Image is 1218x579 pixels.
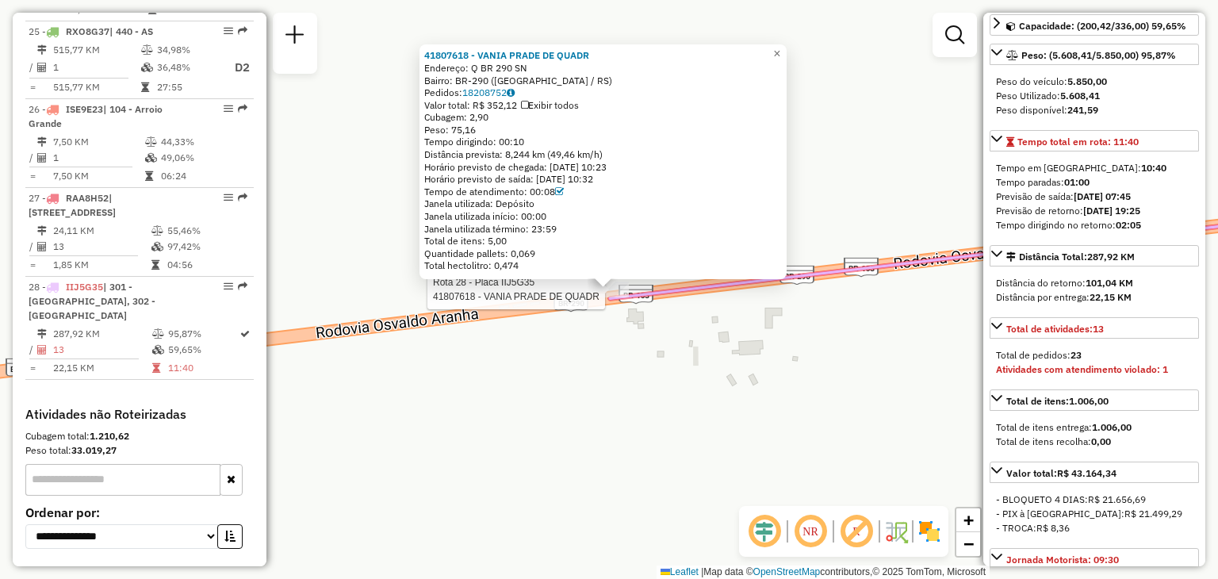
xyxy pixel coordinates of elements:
a: Peso: (5.608,41/5.850,00) 95,87% [990,44,1199,65]
td: 22,15 KM [52,360,151,376]
strong: 0,00 [1091,435,1111,447]
div: - BLOQUETO 4 DIAS: [996,493,1193,507]
span: RAA8H52 [66,192,109,204]
td: = [29,360,36,376]
strong: 5.850,00 [1067,75,1107,87]
em: Opções [224,193,233,202]
div: Total de itens:1.006,00 [990,414,1199,455]
td: 06:24 [160,168,247,184]
a: Tempo total em rota: 11:40 [990,130,1199,151]
span: Cubagem: 2,90 [424,111,488,123]
i: Tempo total em rota [141,82,149,92]
div: Total de itens: [1006,394,1109,408]
span: RXO8G37 [66,25,109,37]
td: 287,92 KM [52,326,151,342]
td: = [29,168,36,184]
span: 27 - [29,192,116,218]
a: Valor total:R$ 43.164,34 [990,462,1199,483]
div: Janela utilizada término: 23:59 [424,223,782,236]
td: 13 [52,239,151,255]
em: Opções [224,104,233,113]
span: + [963,510,974,530]
a: Total de atividades:13 [990,317,1199,339]
a: 18208752 [462,86,515,98]
span: R$ 8,36 [1036,522,1070,534]
td: 34,98% [156,42,220,58]
td: = [29,257,36,273]
td: 36,48% [156,58,220,78]
span: 25 - [29,25,153,37]
strong: [DATE] 19:25 [1083,205,1140,217]
td: 515,77 KM [52,42,140,58]
strong: [DATE] 07:45 [1074,190,1131,202]
i: % de utilização da cubagem [145,153,157,163]
div: Total de itens: 5,00 [424,235,782,247]
span: IIJ5G35 [66,281,103,293]
em: Opções [224,282,233,291]
a: Zoom out [956,532,980,556]
span: 28 - [29,281,155,321]
i: Tempo total em rota [151,260,159,270]
div: Cubagem total: [25,429,254,443]
i: Total de Atividades [37,345,47,355]
div: Tempo total em rota: 11:40 [990,155,1199,239]
div: Endereço: Q BR 290 SN [424,62,782,75]
strong: 5.608,41 [1060,90,1100,102]
a: OpenStreetMap [753,566,821,577]
strong: Atividades com atendimento violado: 1 [996,363,1168,375]
strong: 10:40 [1141,162,1166,174]
i: Observações [507,88,515,98]
span: − [963,534,974,554]
div: Tempo dirigindo no retorno: [996,218,1193,232]
a: Zoom in [956,508,980,532]
i: Tempo total em rota [152,363,160,373]
label: Ordenar por: [25,503,254,522]
p: D2 [221,59,250,77]
i: Distância Total [37,226,47,236]
td: 1 [52,58,140,78]
div: Horário previsto de saída: [DATE] 10:32 [424,173,782,186]
td: 24,11 KM [52,223,151,239]
div: Distância do retorno: [996,276,1193,290]
i: Distância Total [37,45,47,55]
strong: 02:05 [1116,219,1141,231]
a: Total de itens:1.006,00 [990,389,1199,411]
button: Ordem crescente [217,524,243,549]
div: Bairro: BR-290 ([GEOGRAPHIC_DATA] / RS) [424,75,782,87]
strong: 22,15 KM [1090,291,1132,303]
td: 7,50 KM [52,134,144,150]
span: ISE9E23 [66,103,103,115]
div: Distância Total: [1006,250,1135,264]
i: Rota otimizada [240,329,250,339]
div: Peso disponível: [996,103,1193,117]
span: Tempo total em rota: 11:40 [1017,136,1139,148]
div: Tempo paradas: [996,175,1193,190]
td: 95,87% [167,326,239,342]
i: % de utilização da cubagem [152,345,164,355]
td: 1 [52,150,144,166]
i: Tempo total em rota [145,171,153,181]
img: Exibir/Ocultar setores [917,519,942,544]
a: 41807618 - VANIA PRADE DE QUADR [424,49,589,61]
td: 97,42% [167,239,247,255]
div: Peso total: [25,443,254,458]
em: Opções [224,26,233,36]
td: 55,46% [167,223,247,239]
i: % de utilização da cubagem [141,63,153,72]
a: Com service time [555,186,564,197]
div: Tempo dirigindo: 00:10 [424,136,782,148]
em: Rota exportada [238,282,247,291]
strong: 101,04 KM [1086,277,1133,289]
strong: 241,59 [1067,104,1098,116]
strong: 1.210,62 [90,430,129,442]
td: 59,65% [167,342,239,358]
strong: 1.006,00 [1069,395,1109,407]
div: Tempo de atendimento: 00:08 [424,186,782,198]
a: Exibir filtros [939,19,971,51]
td: 7,50 KM [52,168,144,184]
span: Containers [28,562,207,579]
i: Distância Total [37,329,47,339]
a: Capacidade: (200,42/336,00) 59,65% [990,14,1199,36]
strong: 13 [1093,323,1104,335]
